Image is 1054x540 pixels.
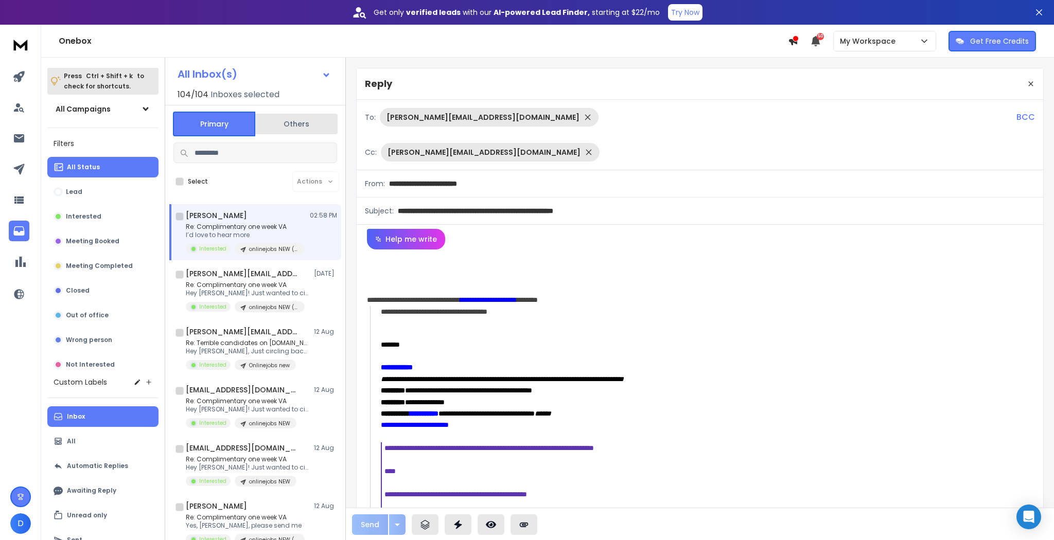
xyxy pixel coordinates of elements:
[671,7,699,17] p: Try Now
[47,136,159,151] h3: Filters
[47,354,159,375] button: Not Interested
[365,112,376,122] p: To:
[178,69,237,79] h1: All Inbox(s)
[310,211,337,220] p: 02:58 PM
[314,269,337,278] p: [DATE]
[178,88,208,101] span: 104 / 104
[66,311,109,319] p: Out of office
[186,268,299,279] h1: [PERSON_NAME][EMAIL_ADDRESS][DOMAIN_NAME]
[186,513,305,521] p: Re: Complimentary one week VA
[948,31,1036,51] button: Get Free Credits
[64,71,144,92] p: Press to check for shortcuts.
[249,245,298,253] p: onlinejobs NEW ([PERSON_NAME] add to this one)
[186,501,247,511] h1: [PERSON_NAME]
[365,77,392,91] p: Reply
[365,206,394,216] p: Subject:
[47,99,159,119] button: All Campaigns
[67,163,100,171] p: All Status
[210,88,279,101] h3: Inboxes selected
[186,385,299,395] h1: [EMAIL_ADDRESS][DOMAIN_NAME]
[186,455,309,463] p: Re: Complimentary one week VA
[47,280,159,301] button: Closed
[365,147,377,157] p: Cc:
[365,178,385,189] p: From:
[249,478,290,485] p: onlinejobs NEW
[314,444,337,452] p: 12 Aug
[47,157,159,177] button: All Status
[817,33,824,40] span: 50
[66,262,133,270] p: Meeting Completed
[47,480,159,501] button: Awaiting Reply
[67,462,128,470] p: Automatic Replies
[406,7,461,17] strong: verified leads
[47,256,159,276] button: Meeting Completed
[188,177,208,186] label: Select
[47,406,159,427] button: Inbox
[10,513,31,534] button: D
[59,35,788,47] h1: Onebox
[970,36,1029,46] p: Get Free Credits
[47,456,159,476] button: Automatic Replies
[494,7,590,17] strong: AI-powered Lead Finder,
[186,347,309,355] p: Hey [PERSON_NAME], Just circling back. Were
[67,511,107,519] p: Unread only
[314,502,337,510] p: 12 Aug
[47,330,159,350] button: Wrong person
[47,206,159,227] button: Interested
[10,35,31,54] img: logo
[66,212,101,221] p: Interested
[314,386,337,394] p: 12 Aug
[186,223,305,231] p: Re: Complimentary one week VA
[67,437,76,445] p: All
[199,303,226,311] p: Interested
[249,362,290,369] p: Onlinejobs new
[66,237,119,245] p: Meeting Booked
[668,4,702,21] button: Try Now
[199,477,226,485] p: Interested
[199,419,226,427] p: Interested
[47,431,159,452] button: All
[199,361,226,369] p: Interested
[387,112,579,122] p: [PERSON_NAME][EMAIL_ADDRESS][DOMAIN_NAME]
[186,231,305,239] p: I’d love to hear more
[374,7,660,17] p: Get only with our starting at $22/mo
[186,210,247,221] h1: [PERSON_NAME]
[84,70,134,82] span: Ctrl + Shift + k
[47,231,159,251] button: Meeting Booked
[840,36,900,46] p: My Workspace
[186,521,305,530] p: Yes, [PERSON_NAME], please send me
[186,405,309,413] p: Hey [PERSON_NAME]! Just wanted to circle
[169,64,339,84] button: All Inbox(s)
[186,289,309,297] p: Hey [PERSON_NAME]! Just wanted to circle back
[249,420,290,427] p: onlinejobs NEW
[56,104,111,114] h1: All Campaigns
[67,412,85,421] p: Inbox
[367,229,445,249] button: Help me write
[199,245,226,253] p: Interested
[186,463,309,472] p: Hey [PERSON_NAME]! Just wanted to circle
[1016,111,1035,123] p: BCC
[186,281,309,289] p: Re: Complimentary one week VA
[66,188,82,196] p: Lead
[173,112,255,136] button: Primary
[186,443,299,453] h1: [EMAIL_ADDRESS][DOMAIN_NAME]
[186,327,299,337] h1: [PERSON_NAME][EMAIL_ADDRESS][DOMAIN_NAME]
[47,182,159,202] button: Lead
[186,397,309,405] p: Re: Complimentary one week VA
[47,305,159,326] button: Out of office
[47,505,159,526] button: Unread only
[255,113,338,135] button: Others
[314,328,337,336] p: 12 Aug
[67,487,116,495] p: Awaiting Reply
[1016,505,1041,529] div: Open Intercom Messenger
[66,286,90,295] p: Closed
[388,147,581,157] p: [PERSON_NAME][EMAIL_ADDRESS][DOMAIN_NAME]
[249,303,298,311] p: onlinejobs NEW ([PERSON_NAME] add to this one)
[186,339,309,347] p: Re: Terrible candidates on [DOMAIN_NAME]
[66,361,115,369] p: Not Interested
[54,377,107,387] h3: Custom Labels
[66,336,112,344] p: Wrong person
